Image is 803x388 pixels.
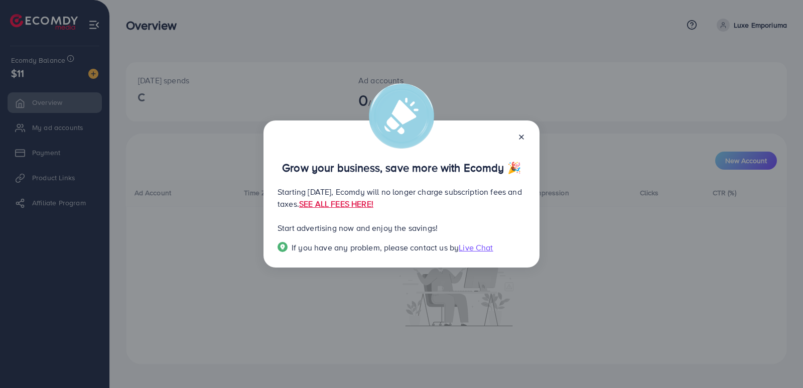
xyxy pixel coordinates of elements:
span: If you have any problem, please contact us by [292,242,459,253]
p: Start advertising now and enjoy the savings! [278,222,525,234]
a: SEE ALL FEES HERE! [299,198,373,209]
p: Starting [DATE], Ecomdy will no longer charge subscription fees and taxes. [278,186,525,210]
span: Live Chat [459,242,493,253]
p: Grow your business, save more with Ecomdy 🎉 [278,162,525,174]
img: Popup guide [278,242,288,252]
img: alert [369,83,434,149]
